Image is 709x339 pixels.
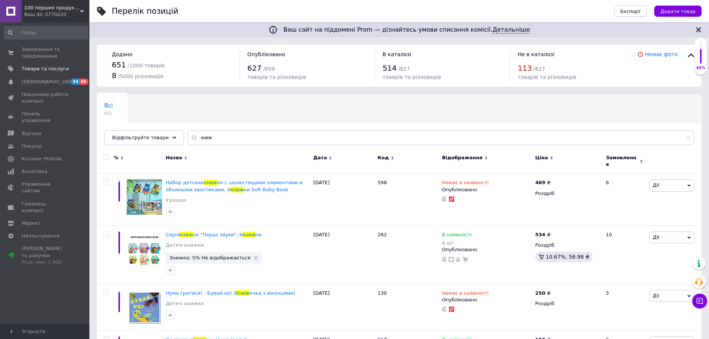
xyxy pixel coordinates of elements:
div: Роздріб [535,242,599,249]
span: ек с шелестящими элементами и объмными хвостиками, 4 [166,180,303,192]
span: 34 [71,79,79,85]
span: ечка з віконцями) [250,290,295,296]
span: 113 [517,64,532,73]
div: Опубліковано [442,246,531,253]
span: 651 [104,111,113,116]
span: / 627 [534,66,545,72]
div: Перелік позицій [112,7,178,15]
span: Товари та послуги [22,65,69,72]
span: Дії [653,182,659,188]
a: Дитячі книжки [166,242,204,249]
span: ки Soft Baby Book [244,187,288,192]
span: Набор детских [166,180,204,185]
span: Відгуки [22,130,41,137]
div: ₴ [535,231,551,238]
a: Детальніше [493,26,530,33]
span: Немає в наявності [442,180,488,188]
span: Не в каталозі [517,51,554,57]
span: книж [179,232,193,237]
div: 65% [695,65,707,71]
div: 3 [601,284,648,331]
div: ₴ [535,290,551,297]
span: / 659 [263,66,275,72]
span: Додано [112,51,132,57]
div: Prom мікс 1 000 [22,259,69,266]
svg: Закрити [694,25,703,34]
span: ок "Перші звуки", 6 [193,232,243,237]
a: Дитячі книжки [166,300,204,307]
img: Нумо гратися! : Бувай-но! (Книжечка з віконцями) [127,290,162,325]
div: 4 шт. [442,240,472,246]
div: 10 [601,226,648,284]
span: Відфільтруйте товари [112,135,169,140]
a: Нумо гратися! : Бувай-но! (Книжечка з віконцями) [166,290,295,296]
div: [DATE] [311,174,376,226]
span: 598 [377,180,387,185]
span: / 627 [398,66,410,72]
span: В наявності [442,232,472,240]
b: 534 [535,232,545,237]
span: Ціна [535,154,548,161]
span: Знижка: 5% Не відображається [170,255,250,260]
span: Відображення [442,154,482,161]
span: Серія [166,232,180,237]
span: Назва [166,154,182,161]
span: Код [377,154,389,161]
span: В каталозі [383,51,411,57]
div: [DATE] [311,226,376,284]
div: Опубліковано [442,297,531,303]
span: Управління сайтом [22,181,69,194]
span: книж [230,187,244,192]
span: Немає в наявності [442,290,488,298]
a: Іграшки [166,197,186,204]
span: книж [243,232,256,237]
span: товарів та різновидів [247,74,306,80]
span: товарів та різновидів [517,74,576,80]
span: Ваш сайт на піддомені Prom — дізнайтесь умови списання комісії. [284,26,530,33]
span: 627 [247,64,262,73]
span: Всі [104,102,113,109]
a: Набор детскихкнижек с шелестящими элементами и объмными хвостиками, 4книжки Soft Baby Book [166,180,303,192]
div: 6 [601,174,648,226]
span: Експорт [620,9,641,14]
span: / 5000 різновидів [118,73,164,79]
span: [DEMOGRAPHIC_DATA] [22,79,77,85]
span: Нумо гратися! : Бувай-но! ( [166,290,236,296]
button: Додати товар [654,6,702,17]
span: Показники роботи компанії [22,91,69,105]
div: ₴ [535,179,551,186]
span: 262 [377,232,387,237]
span: 130 [377,290,387,296]
span: Замовлення та повідомлення [22,46,69,60]
span: / 1000 товарів [127,63,164,68]
div: Ваш ID: 3770220 [24,11,89,18]
span: Опубліковано [247,51,285,57]
button: Чат з покупцем [692,294,707,308]
div: Роздріб [535,190,599,197]
span: % [114,154,118,161]
img: Серія книжок "Перші звуки", 6 книжок [127,231,162,267]
b: 250 [535,290,545,296]
span: Дата [313,154,327,161]
span: Каталог ProSale [22,156,62,162]
a: Серіякнижок "Перші звуки", 6книжок [166,232,262,237]
span: Гаманець компанії [22,201,69,214]
span: Налаштування [22,233,60,239]
span: Панель управління [22,111,69,124]
span: 45 [79,79,88,85]
a: Немає фото [645,51,678,57]
span: 100 перших продуктів [24,4,80,11]
span: ок [256,232,262,237]
span: Покупці [22,143,42,150]
span: Замовлення [606,154,638,168]
span: 10.67%, 56.98 ₴ [546,254,590,260]
span: Дії [653,293,659,298]
span: 8 [112,71,117,80]
div: Опубліковано [442,186,531,193]
span: Маркет [22,220,41,227]
div: Роздріб [535,300,599,307]
b: 469 [535,180,545,185]
span: Аналітика [22,168,47,175]
button: Експорт [614,6,647,17]
img: Набор детских книжек с шелестящими элементами и объмными хвостиками, 4 книжки Soft Baby Book [127,179,162,215]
